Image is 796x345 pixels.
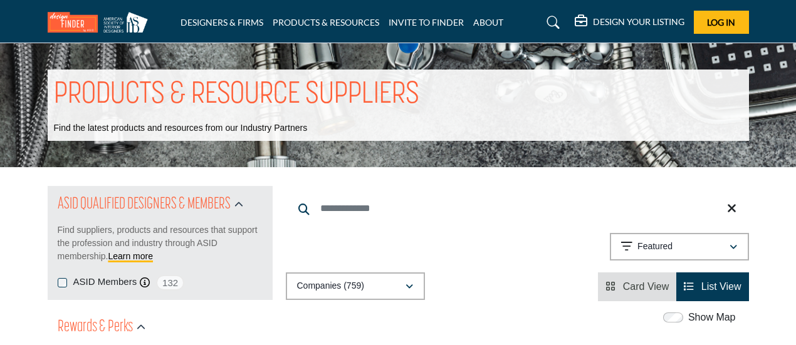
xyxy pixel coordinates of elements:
a: Search [535,13,568,33]
a: PRODUCTS & RESOURCES [273,17,379,28]
a: Learn more [108,251,153,261]
button: Log In [694,11,749,34]
label: Show Map [688,310,736,325]
a: View Card [605,281,669,292]
p: Featured [637,240,673,253]
input: Search Keyword [286,193,749,224]
h2: ASID QUALIFIED DESIGNERS & MEMBERS [58,193,231,216]
p: Find suppliers, products and resources that support the profession and industry through ASID memb... [58,224,263,263]
button: Featured [610,233,749,260]
p: Find the latest products and resources from our Industry Partners [54,122,308,135]
div: DESIGN YOUR LISTING [575,15,684,30]
p: Companies (759) [297,280,364,292]
label: ASID Members [73,275,137,289]
span: Card View [623,281,669,292]
h1: PRODUCTS & RESOURCE SUPPLIERS [54,76,419,115]
h2: Rewards & Perks [58,316,133,339]
a: ABOUT [473,17,503,28]
li: Card View [598,272,676,301]
img: Site Logo [48,12,154,33]
span: List View [701,281,741,292]
a: View List [684,281,741,292]
input: ASID Members checkbox [58,278,67,287]
li: List View [676,272,748,301]
h5: DESIGN YOUR LISTING [593,16,684,28]
span: 132 [156,275,184,291]
button: Companies (759) [286,272,425,300]
a: INVITE TO FINDER [389,17,464,28]
span: Log In [707,17,735,28]
a: DESIGNERS & FIRMS [181,17,263,28]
